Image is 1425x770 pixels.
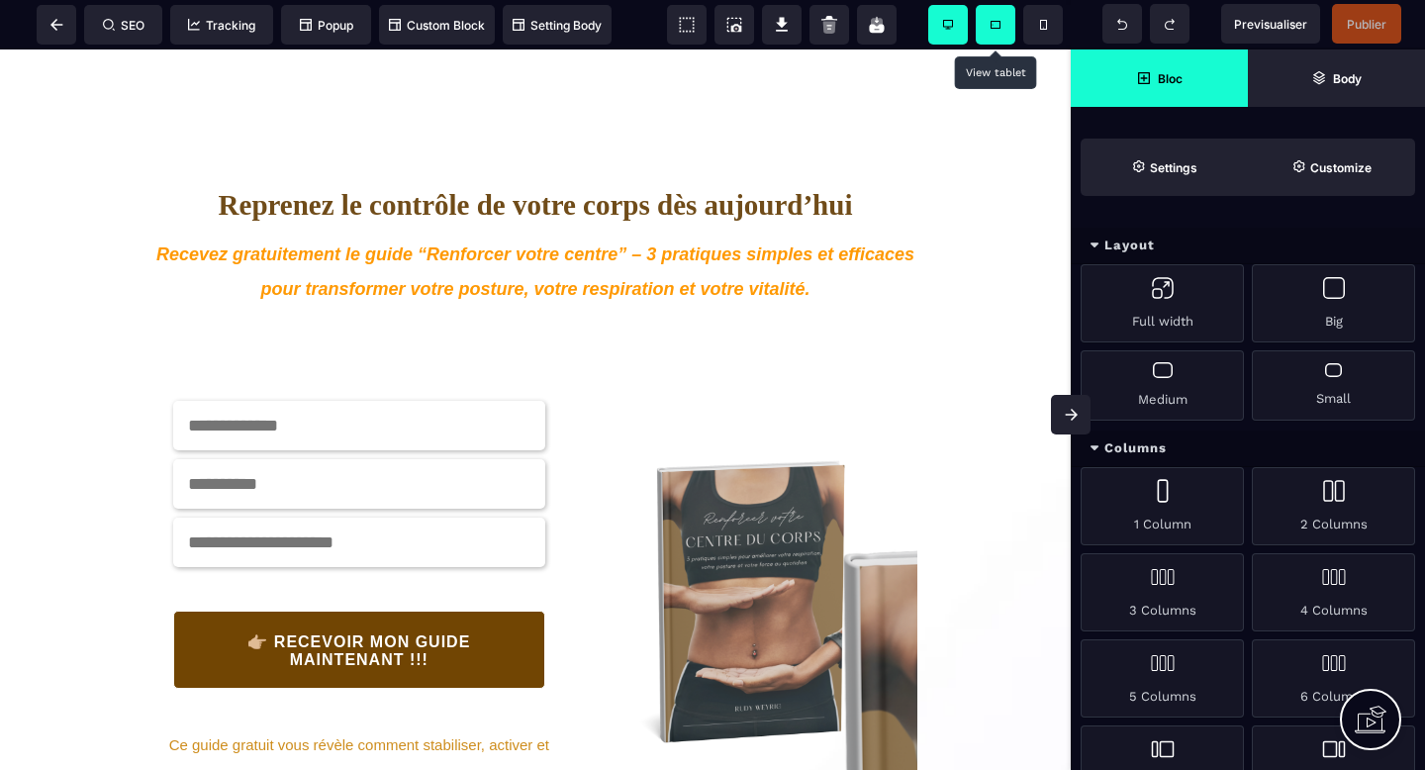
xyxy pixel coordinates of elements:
[1158,71,1183,86] strong: Bloc
[667,5,707,45] span: View components
[1081,639,1244,718] div: 5 Columns
[1081,350,1244,421] div: Medium
[1347,17,1386,32] span: Publier
[714,5,754,45] span: Screenshot
[300,18,353,33] span: Popup
[188,18,255,33] span: Tracking
[1081,553,1244,631] div: 3 Columns
[1081,467,1244,545] div: 1 Column
[1252,553,1415,631] div: 4 Columns
[173,561,545,639] button: 👉🏼 RECEVOIR MON GUIDE MAINTENANT !!!
[389,18,485,33] span: Custom Block
[1221,4,1320,44] span: Preview
[1252,467,1415,545] div: 2 Columns
[1081,264,1244,342] div: Full width
[1081,139,1248,196] span: Settings
[1071,49,1248,107] span: Open Blocks
[1248,49,1425,107] span: Open Layer Manager
[103,18,144,33] span: SEO
[513,18,602,33] span: Setting Body
[1252,639,1415,718] div: 6 Columns
[1248,139,1415,196] span: Open Style Manager
[1252,264,1415,342] div: Big
[565,376,917,728] img: b5817189f640a198fbbb5bc8c2515528_10.png
[1071,431,1425,467] div: Columns
[1071,228,1425,264] div: Layout
[1234,17,1307,32] span: Previsualiser
[1150,160,1197,175] strong: Settings
[1310,160,1372,175] strong: Customize
[1333,71,1362,86] strong: Body
[1252,350,1415,421] div: Small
